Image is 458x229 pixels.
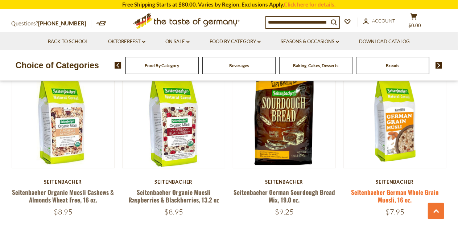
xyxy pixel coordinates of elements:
[281,38,339,46] a: Seasons & Occasions
[145,63,179,68] a: Food By Category
[229,63,249,68] a: Beverages
[233,65,336,168] img: Seitenbacher
[210,38,261,46] a: Food By Category
[233,179,336,185] div: Seitenbacher
[54,207,73,216] span: $8.95
[48,38,88,46] a: Back to School
[363,17,396,25] a: Account
[12,65,115,168] img: Seitenbacher
[293,63,338,68] a: Baking, Cakes, Desserts
[403,13,425,31] button: $0.00
[165,38,190,46] a: On Sale
[359,38,410,46] a: Download Catalog
[408,23,421,28] span: $0.00
[344,65,446,168] img: Seitenbacher
[128,188,219,204] a: Seitenbacher Organic Muesli Raspberries & Blackberries, 13.2 oz
[343,179,447,185] div: Seitenbacher
[436,62,442,69] img: next arrow
[122,179,226,185] div: Seitenbacher
[275,207,294,216] span: $9.25
[372,18,396,24] span: Account
[108,38,145,46] a: Oktoberfest
[12,179,115,185] div: Seitenbacher
[123,65,225,168] img: Seitenbacher
[115,62,121,69] img: previous arrow
[12,19,92,28] p: Questions?
[164,207,183,216] span: $8.95
[351,188,439,204] a: Seitenbacher German Whole Grain Muesli, 16 oz.
[284,1,336,8] a: Click here for details.
[385,207,404,216] span: $7.95
[386,63,399,68] a: Breads
[234,188,335,204] a: Seitenbacher German Sourdough Bread Mix, 19.0 oz.
[12,188,114,204] a: Seitenbacher Organic Muesli Cashews & Almonds Wheat Free, 16 oz.
[38,20,87,26] a: [PHONE_NUMBER]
